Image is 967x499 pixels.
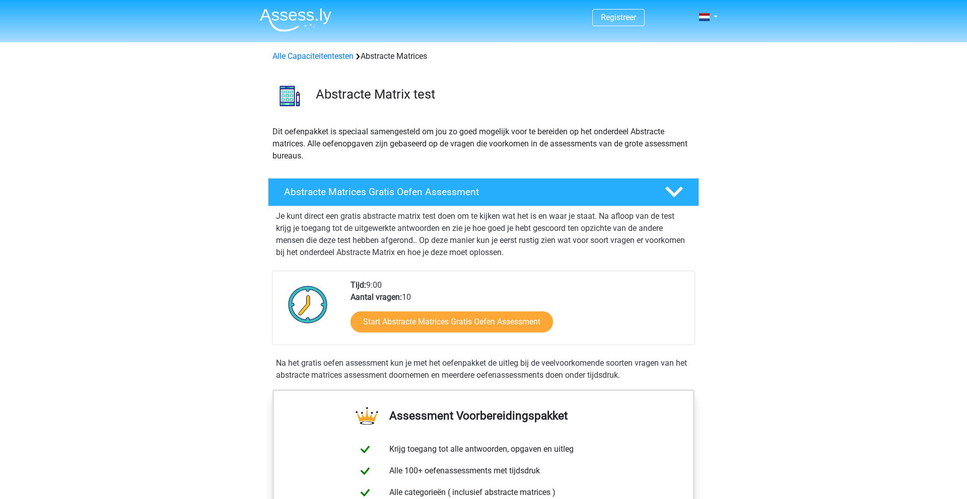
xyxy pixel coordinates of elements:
img: abstracte matrices [268,74,311,117]
img: Klok [283,279,333,329]
b: Aantal vragen: [351,292,402,302]
p: Dit oefenpakket is speciaal samengesteld om jou zo goed mogelijk voor te bereiden op het onderdee... [272,126,695,162]
div: Abstracte Matrices [268,50,699,62]
b: Tijd: [351,280,366,290]
h3: Abstracte Matrix test [316,87,691,102]
div: Na het gratis oefen assessment kun je met het oefenpakket de uitleg bij de veelvoorkomende soorte... [272,357,695,381]
a: Registreer [601,13,636,22]
a: Alle Capaciteitentesten [272,51,354,61]
img: Assessly [260,8,331,32]
div: 9:00 10 [343,279,694,345]
a: Start Abstracte Matrices Gratis Oefen Assessment [351,311,553,332]
a: Abstracte Matrices Gratis Oefen Assessment [264,178,703,206]
h4: Abstracte Matrices Gratis Oefen Assessment [284,186,649,198]
p: Je kunt direct een gratis abstracte matrix test doen om te kijken wat het is en waar je staat. Na... [276,210,691,259]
